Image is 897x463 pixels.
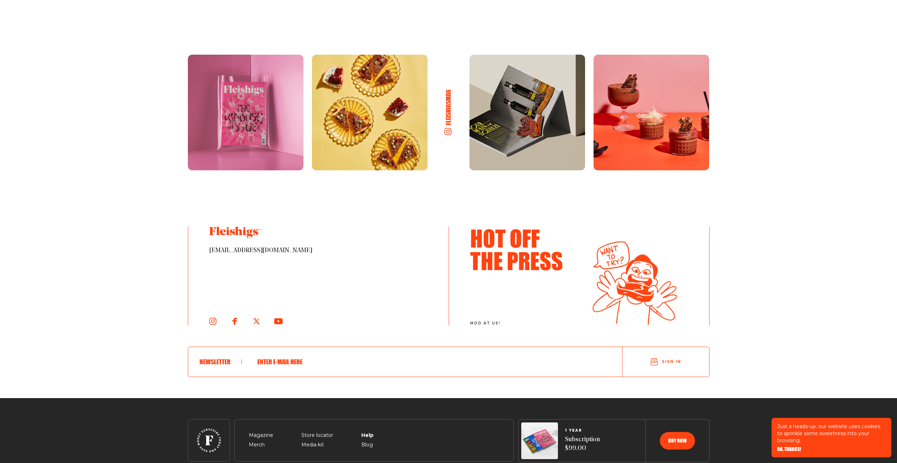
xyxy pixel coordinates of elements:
button: OK, THANKS! [777,447,801,452]
span: Buy now [668,438,687,443]
img: Instagram Photo 4 [594,55,709,170]
button: Buy now [660,432,695,450]
span: Sign in [662,359,681,364]
button: Sign in [622,350,709,374]
h3: Hot Off The Press [470,227,572,272]
span: Blog [361,441,373,449]
a: Media kit [301,441,324,448]
span: Subscription $99.00 [565,435,600,453]
h6: Newsletter [199,358,242,366]
input: Enter e-mail here [253,353,600,371]
img: Instagram Photo 1 [188,55,303,170]
span: Magazine [249,431,273,440]
span: [EMAIL_ADDRESS][DOMAIN_NAME] [209,246,428,255]
img: Instagram Photo 3 [469,55,585,170]
span: moo at us! [470,321,576,325]
img: Magazines image [521,422,558,459]
a: Merch [249,441,265,448]
span: Merch [249,441,265,449]
p: Just a heads-up: our website uses cookies to sprinkle some sweetness into your browsing. [777,423,886,444]
a: Store locator [301,432,333,438]
a: fleishigsmag [436,81,461,144]
span: 1 YEAR [565,428,600,433]
a: Magazine [249,432,273,438]
span: Store locator [301,431,333,440]
span: Media kit [301,441,324,449]
h6: fleishigsmag [444,90,452,125]
img: Instagram Photo 2 [312,55,428,170]
a: Blog [361,441,373,448]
